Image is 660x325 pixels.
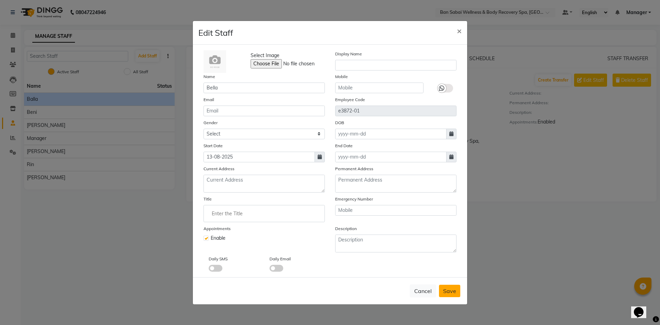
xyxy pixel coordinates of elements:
input: Employee Code [335,106,456,116]
input: Name [203,83,325,93]
label: Start Date [203,143,223,149]
label: Emergency Number [335,196,373,202]
label: Daily Email [269,256,291,262]
span: Save [443,288,456,294]
h4: Edit Staff [198,26,233,39]
label: Gender [203,120,218,126]
button: Save [439,285,460,297]
input: yyyy-mm-dd [203,152,315,162]
label: Employee Code [335,97,365,103]
input: Mobile [335,83,423,93]
button: Cancel [410,284,436,297]
input: Mobile [335,205,456,216]
button: Close [451,21,467,40]
input: yyyy-mm-dd [335,152,447,162]
input: yyyy-mm-dd [335,129,447,139]
label: Description [335,226,357,232]
label: Mobile [335,74,348,80]
label: Title [203,196,212,202]
span: × [457,25,462,36]
input: Select Image [251,59,344,68]
label: Appointments [203,226,231,232]
span: Enable [211,235,225,242]
input: Enter the Title [207,207,322,220]
label: Permanent Address [335,166,373,172]
label: End Date [335,143,353,149]
label: Email [203,97,214,103]
iframe: chat widget [631,297,653,318]
img: Cinque Terre [203,50,226,73]
label: Name [203,74,215,80]
label: DOB [335,120,344,126]
label: Display Name [335,51,362,57]
span: Select Image [251,52,279,59]
label: Current Address [203,166,234,172]
label: Daily SMS [209,256,228,262]
input: Email [203,106,325,116]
